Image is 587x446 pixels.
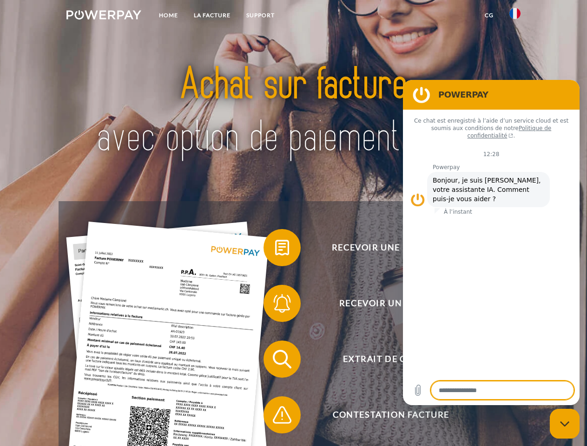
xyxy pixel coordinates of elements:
[277,396,505,433] span: Contestation Facture
[186,7,238,24] a: LA FACTURE
[277,229,505,266] span: Recevoir une facture ?
[403,80,580,405] iframe: Fenêtre de messagerie
[264,396,505,433] button: Contestation Facture
[270,348,294,371] img: qb_search.svg
[270,236,294,259] img: qb_bill.svg
[477,7,501,24] a: CG
[66,10,141,20] img: logo-powerpay-white.svg
[264,285,505,322] button: Recevoir un rappel?
[270,403,294,426] img: qb_warning.svg
[151,7,186,24] a: Home
[264,229,505,266] button: Recevoir une facture ?
[277,285,505,322] span: Recevoir un rappel?
[238,7,283,24] a: Support
[550,409,580,439] iframe: Bouton de lancement de la fenêtre de messagerie, conversation en cours
[277,341,505,378] span: Extrait de compte
[89,45,498,178] img: title-powerpay_fr.svg
[270,292,294,315] img: qb_bell.svg
[509,8,521,19] img: fr
[264,341,505,378] button: Extrait de compte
